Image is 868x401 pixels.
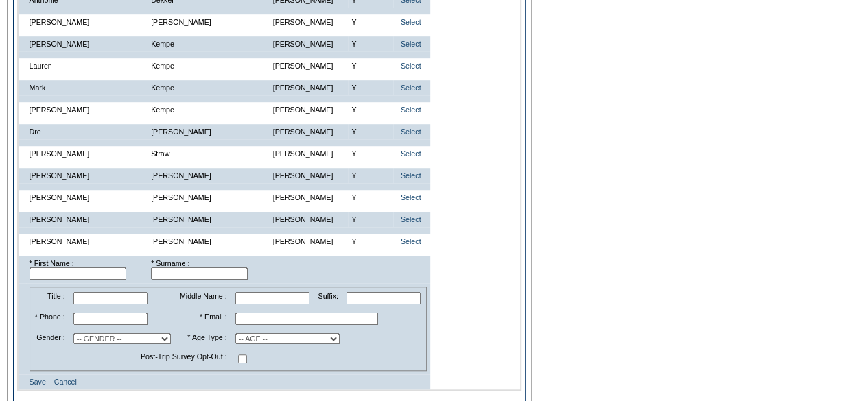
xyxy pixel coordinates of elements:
a: Cancel [54,378,77,386]
a: Select [401,84,421,92]
td: [PERSON_NAME] [270,80,349,95]
td: Lauren [26,58,148,73]
a: Select [401,106,421,114]
td: Kempe [148,102,270,117]
td: Y [348,14,392,29]
td: [PERSON_NAME] [26,234,148,249]
a: Select [401,62,421,70]
td: [PERSON_NAME] [270,124,349,139]
td: [PERSON_NAME] [26,14,148,29]
td: [PERSON_NAME] [270,58,349,73]
td: [PERSON_NAME] [148,168,270,183]
a: Select [401,171,421,180]
td: Mark [26,80,148,95]
td: Post-Trip Survey Opt-Out : [32,349,231,369]
a: Select [401,237,421,245]
td: [PERSON_NAME] [270,102,349,117]
td: Y [348,146,392,161]
td: Y [348,212,392,227]
td: [PERSON_NAME] [270,146,349,161]
td: [PERSON_NAME] [26,190,148,205]
a: Select [401,18,421,26]
td: Y [348,80,392,95]
td: [PERSON_NAME] [148,212,270,227]
td: Suffix: [314,289,342,308]
td: [PERSON_NAME] [26,212,148,227]
td: Kempe [148,58,270,73]
td: [PERSON_NAME] [148,234,270,249]
td: Y [348,36,392,51]
td: [PERSON_NAME] [270,190,349,205]
td: [PERSON_NAME] [270,14,349,29]
td: [PERSON_NAME] [26,36,148,51]
td: [PERSON_NAME] [270,234,349,249]
a: Save [30,378,46,386]
a: Select [401,40,421,48]
a: Select [401,215,421,223]
a: Select [401,193,421,202]
td: [PERSON_NAME] [26,102,148,117]
td: Kempe [148,36,270,51]
td: Y [348,58,392,73]
td: [PERSON_NAME] [26,146,148,161]
td: Y [348,234,392,249]
td: [PERSON_NAME] [270,212,349,227]
td: Middle Name : [176,289,230,308]
td: Y [348,124,392,139]
td: * Email : [176,309,230,328]
td: Title : [32,289,69,308]
td: Y [348,168,392,183]
td: Dre [26,124,148,139]
td: Y [348,102,392,117]
td: * Age Type : [176,330,230,348]
td: Kempe [148,80,270,95]
td: * Surname : [148,256,270,283]
td: Y [348,190,392,205]
td: * Phone : [32,309,69,328]
td: Gender : [32,330,69,348]
td: Straw [148,146,270,161]
a: Select [401,149,421,158]
td: [PERSON_NAME] [270,168,349,183]
td: * First Name : [26,256,148,283]
td: [PERSON_NAME] [270,36,349,51]
td: [PERSON_NAME] [148,124,270,139]
td: [PERSON_NAME] [148,14,270,29]
td: [PERSON_NAME] [148,190,270,205]
td: [PERSON_NAME] [26,168,148,183]
a: Select [401,127,421,136]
